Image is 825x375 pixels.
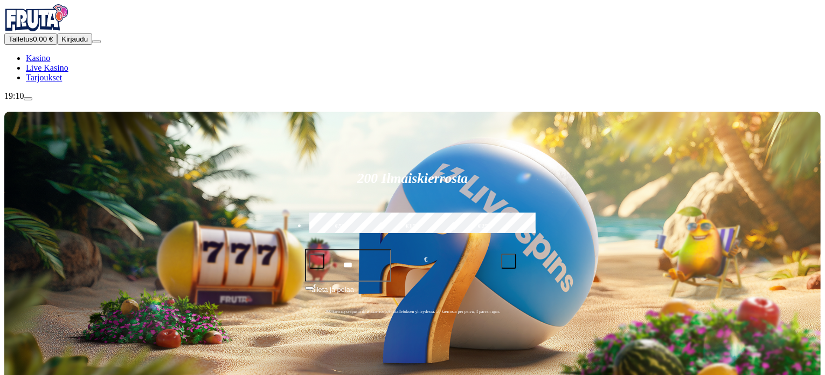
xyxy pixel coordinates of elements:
a: Live Kasino [26,63,68,72]
span: Kirjaudu [61,35,88,43]
span: € [424,255,427,265]
button: Talletusplus icon0.00 € [4,33,57,45]
span: Talleta ja pelaa [308,284,354,304]
button: live-chat [24,97,32,100]
a: Kasino [26,53,50,63]
span: 0.00 € [33,35,53,43]
img: Fruta [4,4,69,31]
button: Talleta ja pelaa [305,284,521,304]
button: minus icon [309,254,324,269]
span: 19:10 [4,91,24,100]
span: € [314,283,317,289]
label: €50 [307,211,375,242]
label: €250 [451,211,519,242]
a: Tarjoukset [26,73,62,82]
nav: Main menu [4,53,821,83]
label: €150 [379,211,447,242]
button: Kirjaudu [57,33,92,45]
button: plus icon [501,254,516,269]
button: menu [92,40,101,43]
span: Talletus [9,35,33,43]
nav: Primary [4,4,821,83]
a: Fruta [4,24,69,33]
